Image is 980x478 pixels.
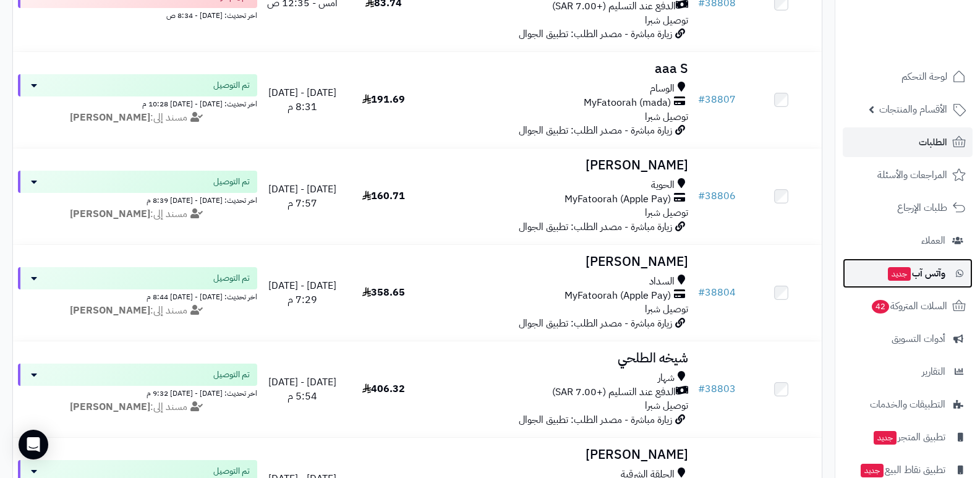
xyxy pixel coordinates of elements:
[213,176,250,188] span: تم التوصيل
[843,357,973,386] a: التقارير
[362,189,405,203] span: 160.71
[922,363,945,380] span: التقارير
[362,92,405,107] span: 191.69
[429,255,689,269] h3: [PERSON_NAME]
[584,96,671,110] span: MyFatoorah (mada)
[9,111,266,125] div: مسند إلى:
[698,285,705,300] span: #
[843,291,973,321] a: السلات المتروكة42
[9,207,266,221] div: مسند إلى:
[18,289,257,302] div: اخر تحديث: [DATE] - [DATE] 8:44 م
[18,8,257,21] div: اخر تحديث: [DATE] - 8:34 ص
[874,431,897,445] span: جديد
[872,300,890,314] span: 42
[9,304,266,318] div: مسند إلى:
[921,232,945,249] span: العملاء
[213,79,250,92] span: تم التوصيل
[887,265,945,282] span: وآتس آب
[698,285,736,300] a: #38804
[843,193,973,223] a: طلبات الإرجاع
[519,123,672,138] span: زيارة مباشرة - مصدر الطلب: تطبيق الجوال
[651,178,675,192] span: الحوية
[901,68,947,85] span: لوحة التحكم
[213,272,250,284] span: تم التوصيل
[872,429,945,446] span: تطبيق المتجر
[658,371,675,385] span: شهار
[18,193,257,206] div: اخر تحديث: [DATE] - [DATE] 8:39 م
[861,464,884,477] span: جديد
[892,330,945,348] span: أدوات التسويق
[429,351,689,365] h3: شيخه الطلحي
[519,220,672,234] span: زيارة مباشرة - مصدر الطلب: تطبيق الجوال
[645,13,688,28] span: توصيل شبرا
[871,297,947,315] span: السلات المتروكة
[645,302,688,317] span: توصيل شبرا
[429,158,689,173] h3: [PERSON_NAME]
[843,62,973,92] a: لوحة التحكم
[18,386,257,399] div: اخر تحديث: [DATE] - [DATE] 9:32 م
[268,182,336,211] span: [DATE] - [DATE] 7:57 م
[519,316,672,331] span: زيارة مباشرة - مصدر الطلب: تطبيق الجوال
[698,189,705,203] span: #
[429,62,689,76] h3: aaa S
[565,192,671,207] span: MyFatoorah (Apple Pay)
[919,134,947,151] span: الطلبات
[268,278,336,307] span: [DATE] - [DATE] 7:29 م
[870,396,945,413] span: التطبيقات والخدمات
[698,382,736,396] a: #38803
[645,205,688,220] span: توصيل شبرا
[213,369,250,381] span: تم التوصيل
[888,267,911,281] span: جديد
[843,390,973,419] a: التطبيقات والخدمات
[18,96,257,109] div: اخر تحديث: [DATE] - [DATE] 10:28 م
[9,400,266,414] div: مسند إلى:
[698,189,736,203] a: #38806
[362,285,405,300] span: 358.65
[268,85,336,114] span: [DATE] - [DATE] 8:31 م
[843,422,973,452] a: تطبيق المتجرجديد
[897,199,947,216] span: طلبات الإرجاع
[19,430,48,459] div: Open Intercom Messenger
[650,82,675,96] span: الوسام
[70,399,150,414] strong: [PERSON_NAME]
[362,382,405,396] span: 406.32
[843,258,973,288] a: وآتس آبجديد
[552,385,676,399] span: الدفع عند التسليم (+7.00 SAR)
[896,9,968,35] img: logo-2.png
[877,166,947,184] span: المراجعات والأسئلة
[565,289,671,303] span: MyFatoorah (Apple Pay)
[698,382,705,396] span: #
[698,92,705,107] span: #
[645,398,688,413] span: توصيل شبرا
[519,412,672,427] span: زيارة مباشرة - مصدر الطلب: تطبيق الجوال
[70,303,150,318] strong: [PERSON_NAME]
[268,375,336,404] span: [DATE] - [DATE] 5:54 م
[70,110,150,125] strong: [PERSON_NAME]
[649,275,675,289] span: السداد
[843,127,973,157] a: الطلبات
[843,324,973,354] a: أدوات التسويق
[698,92,736,107] a: #38807
[70,207,150,221] strong: [PERSON_NAME]
[213,465,250,477] span: تم التوصيل
[645,109,688,124] span: توصيل شبرا
[843,226,973,255] a: العملاء
[429,448,689,462] h3: [PERSON_NAME]
[879,101,947,118] span: الأقسام والمنتجات
[843,160,973,190] a: المراجعات والأسئلة
[519,27,672,41] span: زيارة مباشرة - مصدر الطلب: تطبيق الجوال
